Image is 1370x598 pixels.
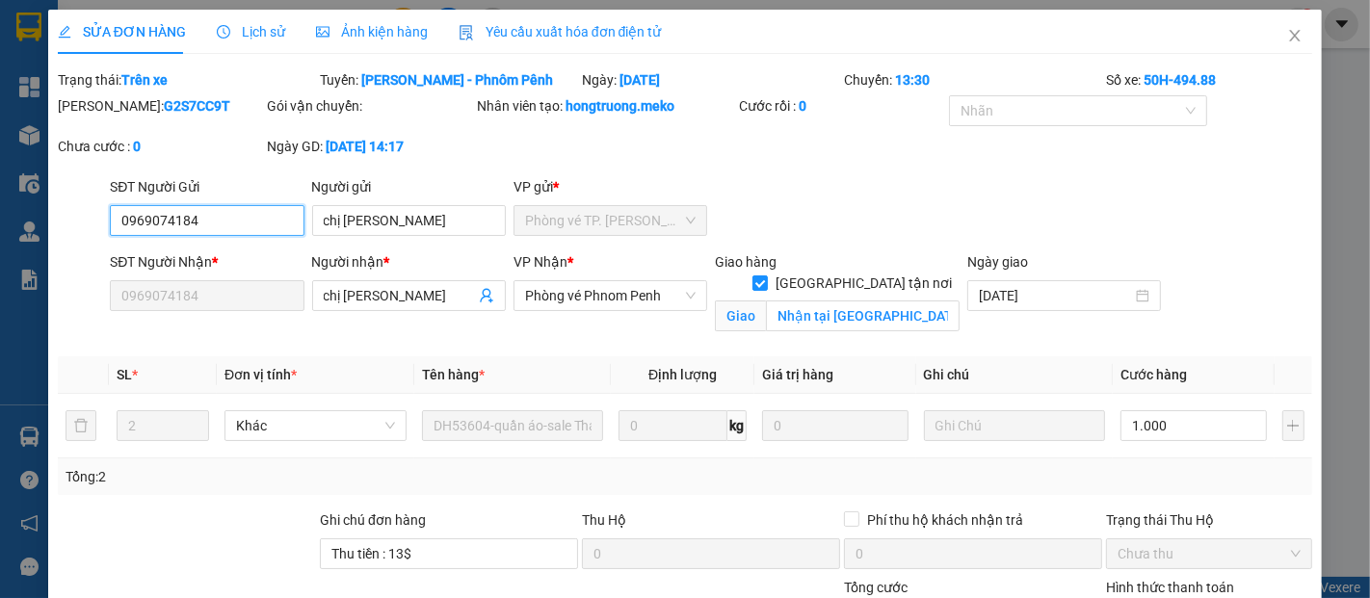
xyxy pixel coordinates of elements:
label: Ngày giao [967,254,1028,270]
div: Người nhận [312,251,506,273]
span: Chưa thu [1118,539,1301,568]
div: SĐT Người Gửi [110,176,303,197]
div: Tổng: 2 [66,466,530,487]
span: Giao hàng [715,254,777,270]
div: [PERSON_NAME]: [58,95,264,117]
span: Giá trị hàng [762,367,833,382]
div: Gói vận chuyển: [268,95,474,117]
label: Ghi chú đơn hàng [320,512,426,528]
span: VP Nhận [514,254,567,270]
span: Khác [236,411,395,440]
span: close [1287,28,1303,43]
span: user-add [479,288,494,303]
span: Định lượng [648,367,717,382]
button: delete [66,410,96,441]
span: Yêu cầu xuất hóa đơn điện tử [459,24,662,39]
input: Ghi Chú [924,410,1106,441]
div: Chuyến: [842,69,1104,91]
b: G2S7CC9T [164,98,230,114]
div: Nhân viên tạo: [477,95,735,117]
div: Tuyến: [318,69,580,91]
span: Phòng vé Phnom Penh [525,281,696,310]
b: hongtruong.meko [566,98,674,114]
span: Lịch sử [217,24,285,39]
b: Trên xe [121,72,168,88]
b: [DATE] [619,72,660,88]
button: plus [1282,410,1305,441]
span: Thu Hộ [582,512,626,528]
span: Đơn vị tính [224,367,297,382]
span: picture [316,25,329,39]
div: Cước rồi : [739,95,945,117]
b: 50H-494.88 [1144,72,1216,88]
input: 0 [762,410,908,441]
label: Hình thức thanh toán [1106,580,1234,595]
input: Ghi chú đơn hàng [320,538,578,569]
b: [DATE] 14:17 [327,139,405,154]
b: 13:30 [895,72,930,88]
input: VD: Bàn, Ghế [422,410,604,441]
input: Ngày giao [979,285,1132,306]
span: SỬA ĐƠN HÀNG [58,24,186,39]
th: Ghi chú [916,356,1114,394]
span: edit [58,25,71,39]
span: kg [727,410,747,441]
div: VP gửi [514,176,707,197]
button: Close [1268,10,1322,64]
span: Tên hàng [422,367,485,382]
b: 0 [133,139,141,154]
div: Số xe: [1104,69,1314,91]
span: Phí thu hộ khách nhận trả [859,509,1031,531]
div: SĐT Người Nhận [110,251,303,273]
div: Ngày: [580,69,842,91]
b: [PERSON_NAME] - Phnôm Pênh [361,72,553,88]
img: icon [459,25,474,40]
span: Ảnh kiện hàng [316,24,428,39]
span: Giao [715,300,766,331]
span: clock-circle [217,25,230,39]
div: Người gửi [312,176,506,197]
span: Cước hàng [1120,367,1187,382]
span: Phòng vé TP. Hồ Chí Minh [525,206,696,235]
input: Giao tận nơi [766,300,960,331]
div: Chưa cước : [58,136,264,157]
b: 0 [799,98,806,114]
span: Tổng cước [844,580,908,595]
span: SL [117,367,132,382]
div: Trạng thái: [56,69,318,91]
div: Ngày GD: [268,136,474,157]
div: Trạng thái Thu Hộ [1106,509,1312,531]
span: [GEOGRAPHIC_DATA] tận nơi [768,273,960,294]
